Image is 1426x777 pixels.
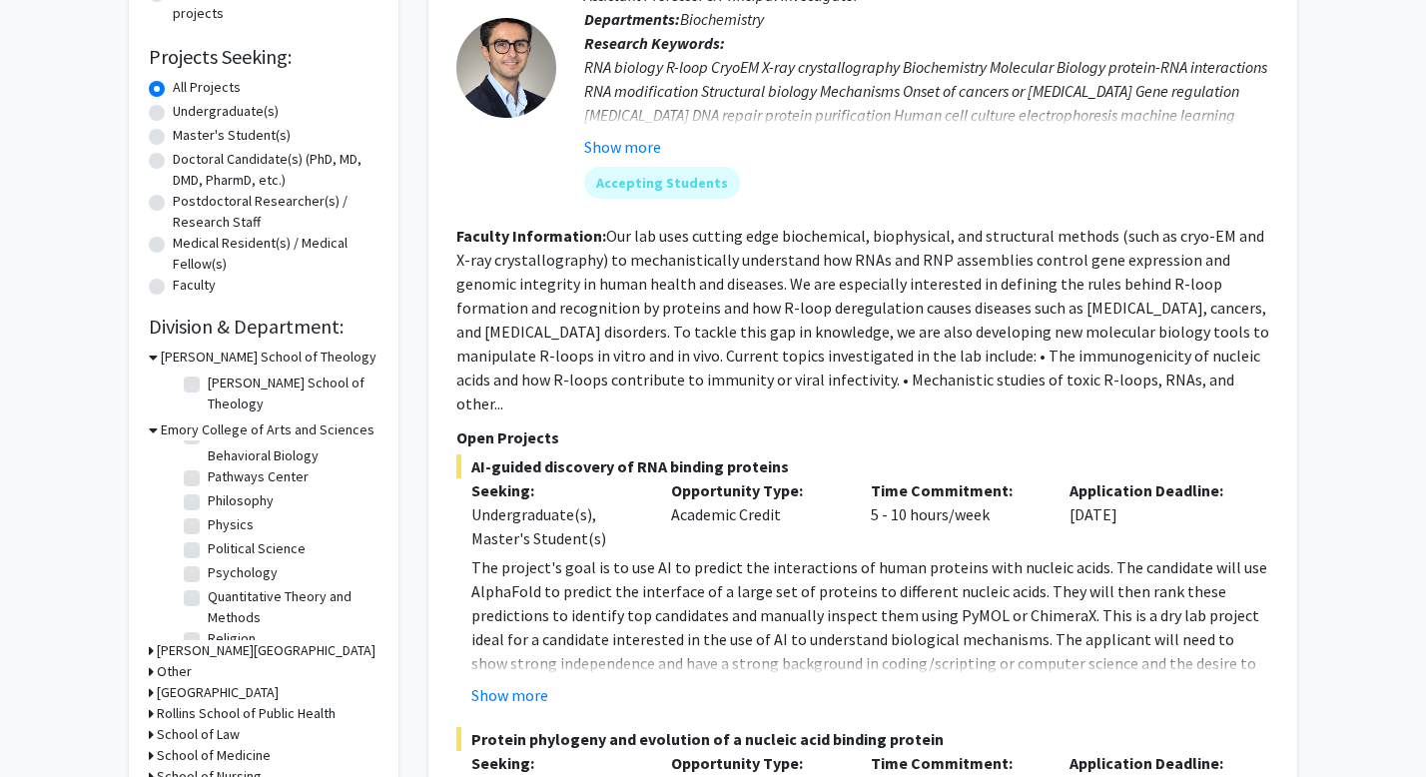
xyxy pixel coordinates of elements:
[584,9,680,29] b: Departments:
[208,514,254,535] label: Physics
[208,562,278,583] label: Psychology
[173,101,279,122] label: Undergraduate(s)
[671,751,841,775] p: Opportunity Type:
[208,466,309,487] label: Pathways Center
[157,724,240,745] h3: School of Law
[471,478,641,502] p: Seeking:
[456,425,1269,449] p: Open Projects
[157,703,336,724] h3: Rollins School of Public Health
[456,727,1269,751] span: Protein phylogeny and evolution of a nucleic acid binding protein
[173,77,241,98] label: All Projects
[208,373,373,414] label: [PERSON_NAME] School of Theology
[157,682,279,703] h3: [GEOGRAPHIC_DATA]
[208,538,306,559] label: Political Science
[173,233,378,275] label: Medical Resident(s) / Medical Fellow(s)
[471,555,1269,723] p: The project's goal is to use AI to predict the interactions of human proteins with nucleic acids....
[456,454,1269,478] span: AI-guided discovery of RNA binding proteins
[173,125,291,146] label: Master's Student(s)
[1055,478,1254,550] div: [DATE]
[471,751,641,775] p: Seeking:
[671,478,841,502] p: Opportunity Type:
[149,45,378,69] h2: Projects Seeking:
[149,315,378,339] h2: Division & Department:
[15,687,85,762] iframe: Chat
[173,275,216,296] label: Faculty
[1069,478,1239,502] p: Application Deadline:
[173,191,378,233] label: Postdoctoral Researcher(s) / Research Staff
[656,478,856,550] div: Academic Credit
[856,478,1056,550] div: 5 - 10 hours/week
[584,135,661,159] button: Show more
[584,55,1269,151] div: RNA biology R-loop CryoEM X-ray crystallography Biochemistry Molecular Biology protein-RNA intera...
[456,226,606,246] b: Faculty Information:
[680,9,764,29] span: Biochemistry
[173,149,378,191] label: Doctoral Candidate(s) (PhD, MD, DMD, PharmD, etc.)
[161,347,376,368] h3: [PERSON_NAME] School of Theology
[471,502,641,550] div: Undergraduate(s), Master's Student(s)
[208,586,373,628] label: Quantitative Theory and Methods
[208,490,274,511] label: Philosophy
[157,661,192,682] h3: Other
[471,683,548,707] button: Show more
[157,745,271,766] h3: School of Medicine
[584,167,740,199] mat-chip: Accepting Students
[1069,751,1239,775] p: Application Deadline:
[871,478,1041,502] p: Time Commitment:
[161,419,374,440] h3: Emory College of Arts and Sciences
[208,628,256,649] label: Religion
[157,640,375,661] h3: [PERSON_NAME][GEOGRAPHIC_DATA]
[871,751,1041,775] p: Time Commitment:
[584,33,725,53] b: Research Keywords:
[456,226,1269,413] fg-read-more: Our lab uses cutting edge biochemical, biophysical, and structural methods (such as cryo-EM and X...
[208,424,373,466] label: Neuroscience and Behavioral Biology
